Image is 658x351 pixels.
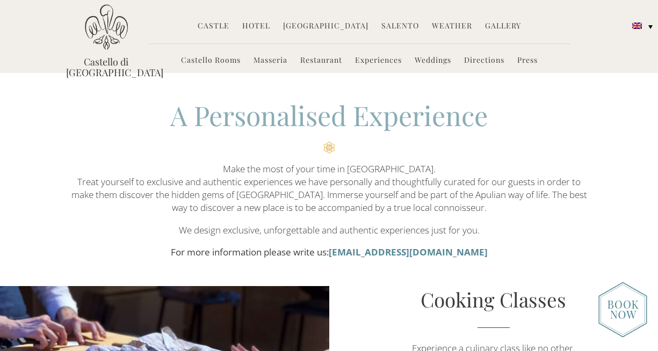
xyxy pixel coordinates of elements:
[485,20,521,33] a: Gallery
[381,20,419,33] a: Salento
[355,55,402,67] a: Experiences
[171,246,329,258] strong: For more information please write us:
[198,20,229,33] a: Castle
[85,4,128,50] img: Castello di Ugento
[254,55,287,67] a: Masseria
[66,97,592,153] h2: A Personalised Experience
[242,20,270,33] a: Hotel
[517,55,538,67] a: Press
[632,23,642,29] img: English
[432,20,472,33] a: Weather
[415,55,451,67] a: Weddings
[329,246,488,258] a: [EMAIL_ADDRESS][DOMAIN_NAME]
[283,20,368,33] a: [GEOGRAPHIC_DATA]
[181,55,241,67] a: Castello Rooms
[66,56,147,78] a: Castello di [GEOGRAPHIC_DATA]
[66,163,592,215] p: Make the most of your time in [GEOGRAPHIC_DATA]. Treat yourself to exclusive and authentic experi...
[598,282,647,338] img: new-booknow.png
[66,224,592,237] p: We design exclusive, unforgettable and authentic experiences just for you.
[421,286,566,312] a: Cooking Classes
[300,55,342,67] a: Restaurant
[464,55,504,67] a: Directions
